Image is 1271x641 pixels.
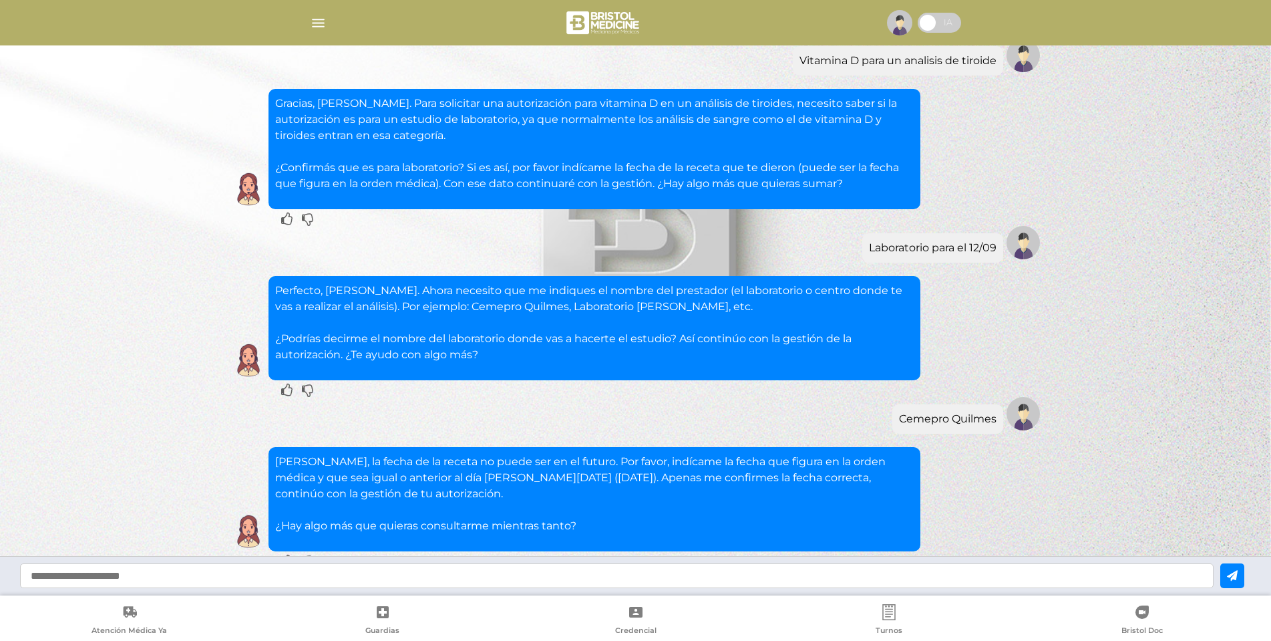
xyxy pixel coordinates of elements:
img: Cober IA [232,515,265,548]
a: Credencial [509,604,762,638]
p: Gracias, [PERSON_NAME]. Para solicitar una autorización para vitamina D en un análisis de tiroide... [275,96,914,192]
img: Cober_menu-lines-white.svg [310,15,327,31]
a: Bristol Doc [1015,604,1268,638]
div: Vitamina D para un analisis de tiroide [799,53,996,69]
span: Atención Médica Ya [92,626,167,638]
a: Turnos [762,604,1015,638]
div: Cemepro Quilmes [899,411,996,427]
img: bristol-medicine-blanco.png [564,7,644,39]
span: Credencial [615,626,657,638]
a: Guardias [256,604,509,638]
span: Guardias [365,626,399,638]
span: Bristol Doc [1121,626,1163,638]
span: Turnos [876,626,902,638]
img: Tu imagen [1007,226,1040,259]
img: Cober IA [232,172,265,206]
img: Cober IA [232,344,265,377]
img: Tu imagen [1007,397,1040,430]
div: Laboratorio para el 12/09 [869,240,996,256]
p: [PERSON_NAME], la fecha de la receta no puede ser en el futuro. Por favor, indícame la fecha que ... [275,454,914,534]
a: Atención Médica Ya [3,604,256,638]
img: Tu imagen [1007,39,1040,72]
img: profile-placeholder.svg [887,10,912,35]
p: Perfecto, [PERSON_NAME]. Ahora necesito que me indiques el nombre del prestador (el laboratorio o... [275,283,914,363]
